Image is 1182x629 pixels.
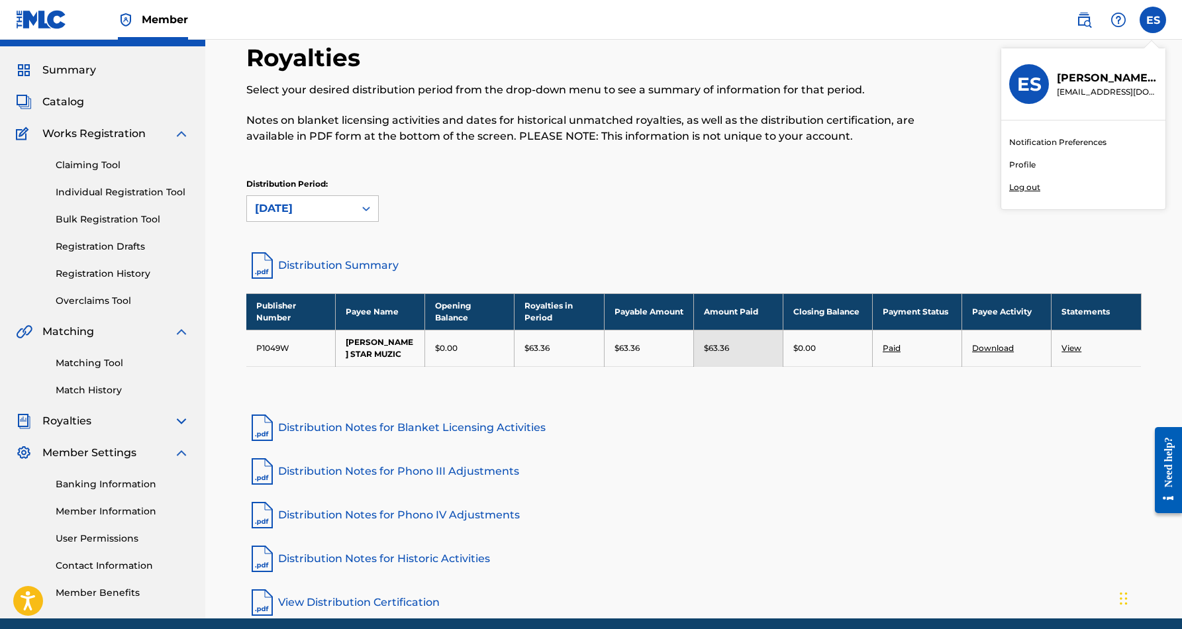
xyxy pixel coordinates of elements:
[246,587,278,618] img: pdf
[16,62,32,78] img: Summary
[42,324,94,340] span: Matching
[1105,7,1132,33] div: Help
[56,213,189,226] a: Bulk Registration Tool
[1009,181,1040,193] p: Log out
[16,126,33,142] img: Works Registration
[142,12,188,27] span: Member
[56,356,189,370] a: Matching Tool
[56,532,189,546] a: User Permissions
[246,543,278,575] img: pdf
[246,250,1142,281] a: Distribution Summary
[56,158,189,172] a: Claiming Tool
[783,293,872,330] th: Closing Balance
[56,240,189,254] a: Registration Drafts
[56,294,189,308] a: Overclaims Tool
[16,413,32,429] img: Royalties
[56,586,189,600] a: Member Benefits
[1116,565,1182,629] iframe: Chat Widget
[42,445,136,461] span: Member Settings
[1009,136,1107,148] a: Notification Preferences
[515,293,604,330] th: Royalties in Period
[246,178,379,190] p: Distribution Period:
[56,185,189,199] a: Individual Registration Tool
[56,505,189,518] a: Member Information
[704,342,729,354] p: $63.36
[1140,7,1166,33] div: User Menu
[1110,12,1126,28] img: help
[1071,7,1097,33] a: Public Search
[246,293,336,330] th: Publisher Number
[615,342,640,354] p: $63.36
[173,126,189,142] img: expand
[1076,12,1092,28] img: search
[42,126,146,142] span: Works Registration
[16,62,96,78] a: SummarySummary
[246,43,367,73] h2: Royalties
[1057,86,1157,98] p: smidimuzic@gmail.com
[1009,159,1036,171] a: Profile
[972,343,1014,353] a: Download
[524,342,550,354] p: $63.36
[16,324,32,340] img: Matching
[872,293,961,330] th: Payment Status
[435,342,458,354] p: $0.00
[246,412,1142,444] a: Distribution Notes for Blanket Licensing Activities
[962,293,1052,330] th: Payee Activity
[255,201,346,217] div: [DATE]
[246,113,936,144] p: Notes on blanket licensing activities and dates for historical unmatched royalties, as well as th...
[793,342,816,354] p: $0.00
[1120,579,1128,618] div: Drag
[56,477,189,491] a: Banking Information
[246,499,278,531] img: pdf
[425,293,515,330] th: Opening Balance
[1057,70,1157,86] p: Eric Smith
[118,12,134,28] img: Top Rightsholder
[16,94,32,110] img: Catalog
[42,413,91,429] span: Royalties
[42,94,84,110] span: Catalog
[16,10,67,29] img: MLC Logo
[246,543,1142,575] a: Distribution Notes for Historic Activities
[246,456,1142,487] a: Distribution Notes for Phono III Adjustments
[1052,293,1141,330] th: Statements
[56,559,189,573] a: Contact Information
[693,293,783,330] th: Amount Paid
[1017,73,1042,96] h3: ES
[246,82,936,98] p: Select your desired distribution period from the drop-down menu to see a summary of information f...
[246,499,1142,531] a: Distribution Notes for Phono IV Adjustments
[173,413,189,429] img: expand
[336,330,425,366] td: [PERSON_NAME] STAR MUZIC
[246,330,336,366] td: P1049W
[16,94,84,110] a: CatalogCatalog
[56,267,189,281] a: Registration History
[56,383,189,397] a: Match History
[1061,343,1081,353] a: View
[42,62,96,78] span: Summary
[246,456,278,487] img: pdf
[1145,416,1182,525] iframe: Resource Center
[246,250,278,281] img: distribution-summary-pdf
[336,293,425,330] th: Payee Name
[246,412,278,444] img: pdf
[173,445,189,461] img: expand
[604,293,693,330] th: Payable Amount
[173,324,189,340] img: expand
[883,343,901,353] a: Paid
[16,445,32,461] img: Member Settings
[246,587,1142,618] a: View Distribution Certification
